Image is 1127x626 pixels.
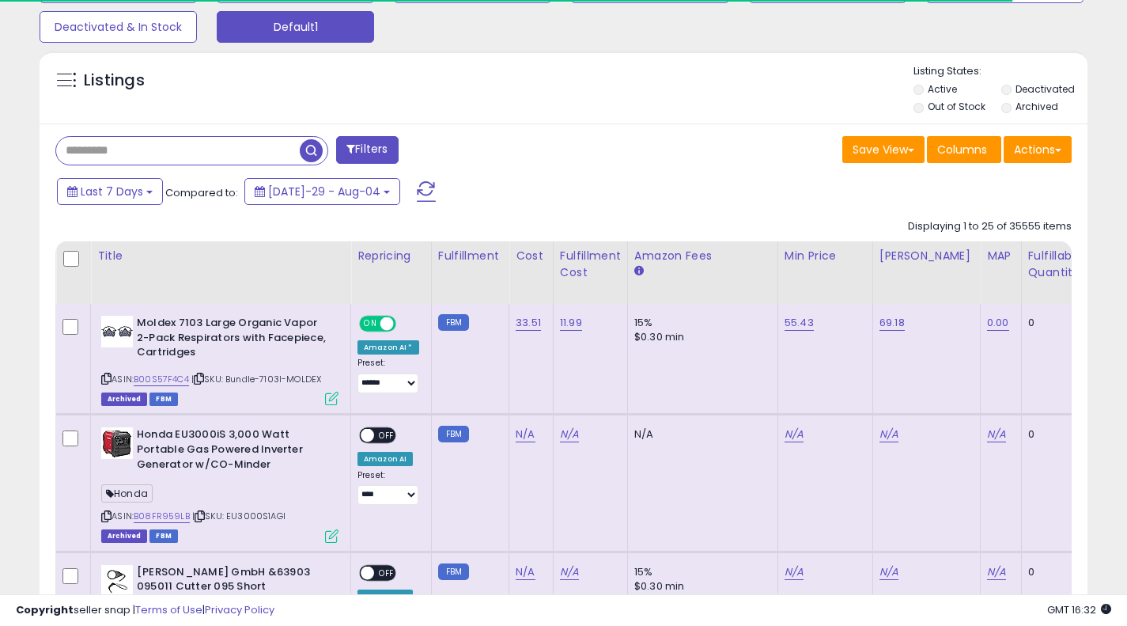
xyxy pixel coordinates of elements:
a: 0.00 [987,315,1009,331]
span: OFF [394,317,419,331]
span: Last 7 Days [81,184,143,199]
h5: Listings [84,70,145,92]
div: ASIN: [101,427,338,541]
span: ON [361,317,380,331]
img: 31tuulNxNRS._SL40_.jpg [101,565,133,597]
a: N/A [987,564,1006,580]
div: Amazon Fees [634,248,771,264]
div: MAP [987,248,1015,264]
span: 2025-08-12 16:32 GMT [1047,602,1111,617]
div: $0.30 min [634,330,766,344]
a: 55.43 [785,315,814,331]
p: Listing States: [913,64,1087,79]
div: Fulfillable Quantity [1028,248,1083,281]
small: FBM [438,426,469,442]
a: 69.18 [879,315,905,331]
small: FBM [438,563,469,580]
div: N/A [634,427,766,442]
b: [PERSON_NAME] GmbH &63903 095011 Cutter 095 Short [PERSON_NAME] [137,565,329,613]
button: Deactivated & In Stock [40,11,197,43]
button: Save View [842,136,925,163]
a: 33.51 [516,315,541,331]
label: Active [928,82,957,96]
div: [PERSON_NAME] [879,248,974,264]
div: Title [97,248,344,264]
img: 414lrqJgkDL._SL40_.jpg [101,427,133,459]
label: Archived [1015,100,1058,113]
label: Out of Stock [928,100,985,113]
div: 0 [1028,316,1077,330]
button: Actions [1004,136,1072,163]
a: N/A [516,427,535,442]
span: Honda [101,484,153,503]
div: Min Price [785,248,866,264]
a: N/A [516,564,535,580]
small: FBM [438,314,469,331]
a: Privacy Policy [205,602,274,617]
a: B00S57F4C4 [134,373,189,386]
span: | SKU: EU3000S1AGI [192,510,286,522]
div: Displaying 1 to 25 of 35555 items [908,219,1072,234]
div: 15% [634,316,766,330]
small: Amazon Fees. [634,264,644,279]
div: Preset: [357,358,419,393]
div: seller snap | | [16,603,274,618]
span: Columns [937,142,987,157]
span: Listings that have been deleted from Seller Central [101,529,147,543]
div: 0 [1028,565,1077,579]
div: Cost [516,248,546,264]
span: OFF [374,566,399,579]
button: Default1 [217,11,374,43]
b: Moldex 7103 Large Organic Vapor 2-Pack Respirators with Facepiece, Cartridges [137,316,329,364]
a: N/A [879,427,898,442]
button: Columns [927,136,1001,163]
span: OFF [374,429,399,442]
div: 15% [634,565,766,579]
div: 0 [1028,427,1077,442]
div: Amazon AI * [357,340,419,355]
div: Fulfillment Cost [560,248,621,281]
span: Compared to: [165,185,238,200]
div: Preset: [357,470,419,506]
span: FBM [149,393,178,406]
label: Deactivated [1015,82,1075,96]
div: ASIN: [101,316,338,404]
span: [DATE]-29 - Aug-04 [268,184,380,199]
button: Filters [336,136,398,164]
a: Terms of Use [135,602,202,617]
div: Repricing [357,248,425,264]
a: N/A [785,564,804,580]
a: B08FR959LB [134,510,190,523]
a: N/A [785,427,804,442]
button: [DATE]-29 - Aug-04 [244,178,400,205]
div: Amazon AI [357,452,413,466]
a: N/A [560,427,579,442]
div: Fulfillment [438,248,502,264]
span: FBM [149,529,178,543]
button: Last 7 Days [57,178,163,205]
span: Listings that have been deleted from Seller Central [101,393,147,406]
img: 41tgiFKYDPL._SL40_.jpg [101,316,133,347]
a: 11.99 [560,315,582,331]
strong: Copyright [16,602,74,617]
b: Honda EU3000iS 3,000 Watt Portable Gas Powered Inverter Generator w/CO-Minder [137,427,329,476]
a: N/A [987,427,1006,442]
a: N/A [560,564,579,580]
span: | SKU: Bundle-7103I-MOLDEX [191,373,321,385]
a: N/A [879,564,898,580]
